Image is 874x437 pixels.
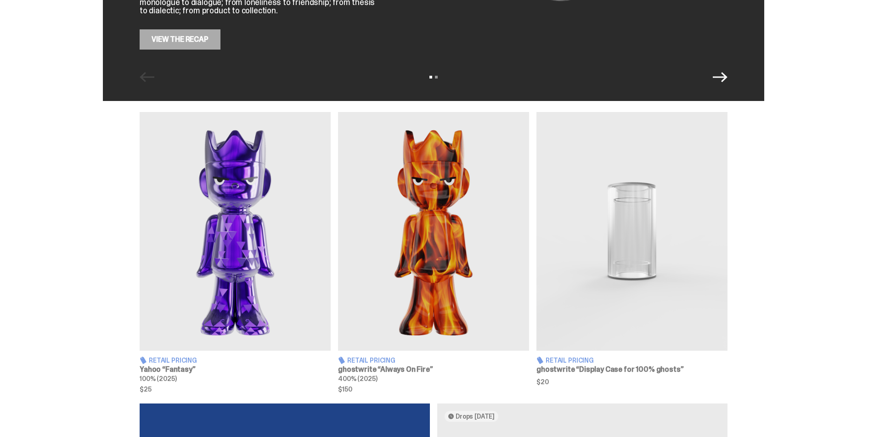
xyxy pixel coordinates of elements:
a: Always On Fire Retail Pricing [338,112,529,392]
img: Display Case for 100% ghosts [536,112,727,351]
a: View the Recap [140,29,220,50]
button: Next [713,70,727,84]
span: Retail Pricing [149,357,197,364]
button: View slide 2 [435,76,438,78]
img: Fantasy [140,112,331,351]
a: Display Case for 100% ghosts Retail Pricing [536,112,727,392]
h3: ghostwrite “Always On Fire” [338,366,529,373]
span: Retail Pricing [347,357,395,364]
span: $150 [338,386,529,392]
h3: ghostwrite “Display Case for 100% ghosts” [536,366,727,373]
h3: Yahoo “Fantasy” [140,366,331,373]
img: Always On Fire [338,112,529,351]
span: 100% (2025) [140,375,176,383]
span: $25 [140,386,331,392]
a: Fantasy Retail Pricing [140,112,331,392]
button: View slide 1 [429,76,432,78]
span: Retail Pricing [546,357,594,364]
span: 400% (2025) [338,375,377,383]
span: Drops [DATE] [456,413,495,420]
span: $20 [536,379,727,385]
